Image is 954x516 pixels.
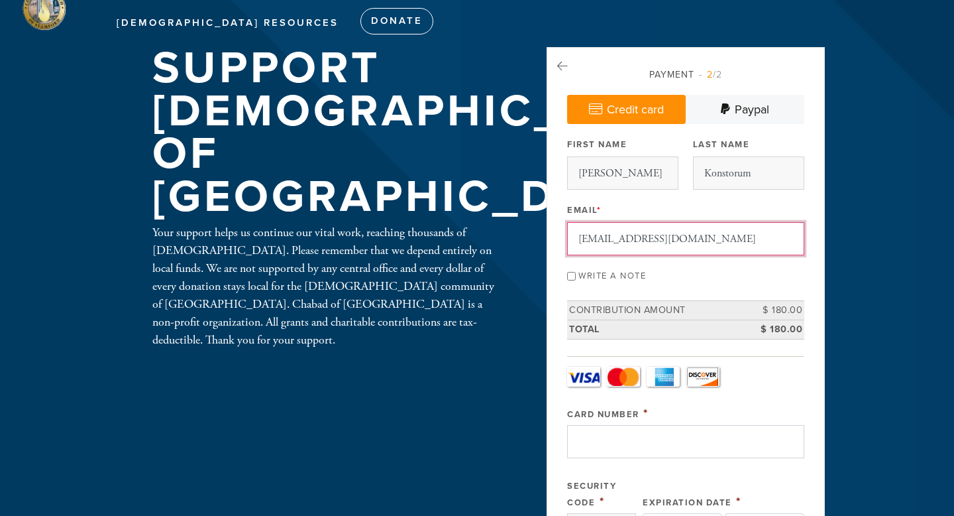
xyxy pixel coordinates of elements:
label: First Name [567,139,627,151]
td: Contribution Amount [567,301,745,320]
label: Expiration Date [643,497,732,508]
a: MasterCard [607,367,640,387]
h1: Support [DEMOGRAPHIC_DATA] of [GEOGRAPHIC_DATA] [152,47,706,218]
td: Total [567,320,745,339]
label: Write a note [578,271,646,281]
a: Donate [360,8,433,34]
div: Payment [567,68,804,82]
label: Card Number [567,409,639,420]
span: This field is required. [643,406,649,420]
a: Discover [686,367,719,387]
label: Email [567,204,601,216]
span: 2 [707,69,713,80]
a: Visa [567,367,600,387]
a: [DEMOGRAPHIC_DATA] Resources [107,11,348,36]
span: This field is required. [597,205,602,216]
a: Credit card [567,95,686,124]
span: This field is required. [736,494,741,509]
td: $ 180.00 [745,320,804,339]
label: Security Code [567,481,616,508]
label: Last Name [693,139,750,151]
div: Your support helps us continue our vital work, reaching thousands of [DEMOGRAPHIC_DATA]. Please r... [152,224,503,349]
a: Amex [647,367,680,387]
a: Paypal [686,95,804,124]
td: $ 180.00 [745,301,804,320]
span: /2 [699,69,722,80]
span: This field is required. [600,494,605,509]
